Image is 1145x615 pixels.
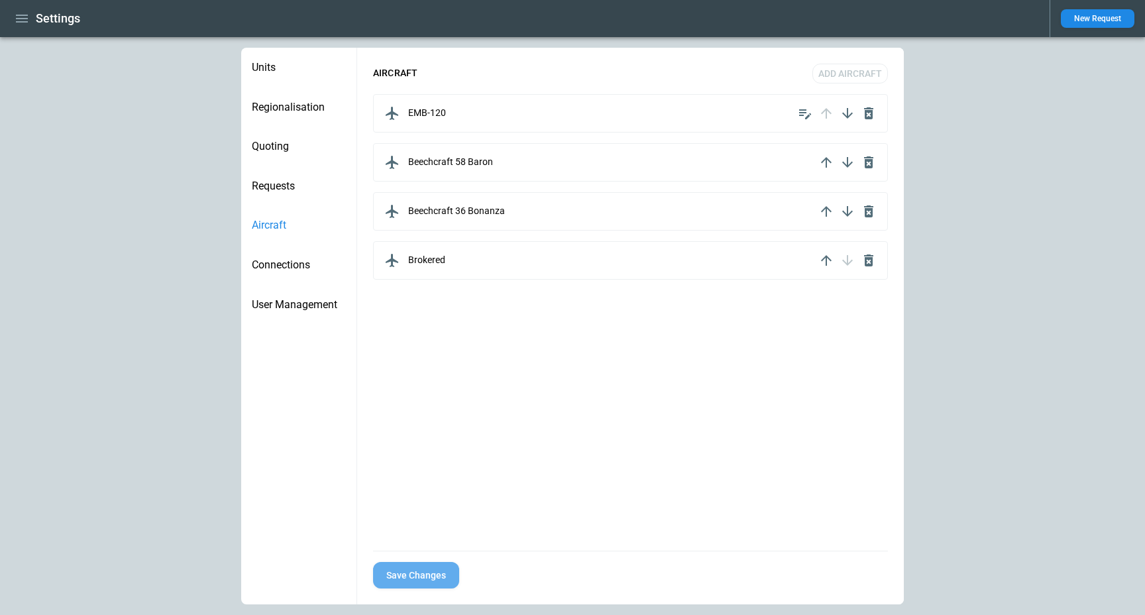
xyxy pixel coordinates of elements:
[241,87,356,127] div: Regionalisation
[36,11,80,27] h1: Settings
[252,61,346,74] span: Units
[252,219,346,232] span: Aircraft
[408,156,493,168] p: Beechcraft 58 Baron
[252,298,346,311] span: User Management
[373,68,417,79] h6: AIRCRAFT
[252,258,346,272] span: Connections
[252,101,346,114] span: Regionalisation
[373,562,459,589] button: Save Changes
[241,127,356,166] div: Quoting
[241,166,356,206] div: Requests
[241,48,356,87] div: Units
[252,180,346,193] span: Requests
[252,140,346,153] span: Quoting
[241,205,356,245] div: Aircraft
[1061,9,1134,28] button: New Request
[241,285,356,325] div: User Management
[408,205,505,217] p: Beechcraft 36 Bonanza
[241,245,356,285] div: Connections
[408,107,446,119] p: EMB-120
[408,254,445,266] p: Brokered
